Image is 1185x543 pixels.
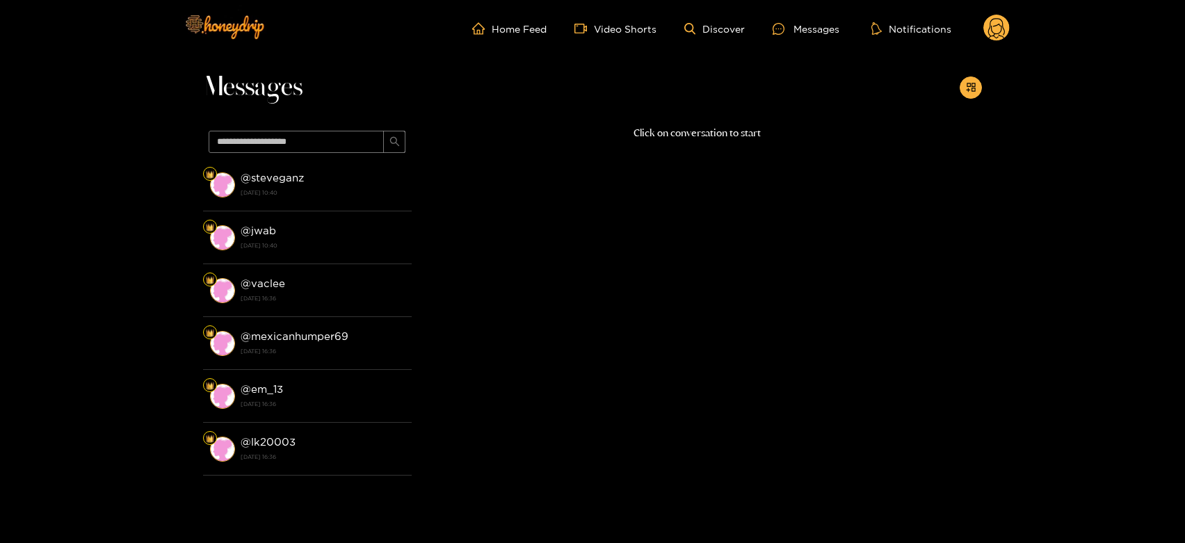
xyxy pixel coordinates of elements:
[206,170,214,179] img: Fan Level
[206,382,214,390] img: Fan Level
[241,398,405,410] strong: [DATE] 16:36
[210,384,235,409] img: conversation
[241,172,304,184] strong: @ steveganz
[773,21,839,37] div: Messages
[960,76,982,99] button: appstore-add
[206,276,214,284] img: Fan Level
[412,125,982,141] p: Click on conversation to start
[472,22,492,35] span: home
[389,136,400,148] span: search
[472,22,547,35] a: Home Feed
[684,23,745,35] a: Discover
[574,22,656,35] a: Video Shorts
[210,437,235,462] img: conversation
[241,383,283,395] strong: @ em_13
[241,345,405,357] strong: [DATE] 16:36
[210,278,235,303] img: conversation
[241,451,405,463] strong: [DATE] 16:36
[966,82,976,94] span: appstore-add
[241,239,405,252] strong: [DATE] 10:40
[867,22,956,35] button: Notifications
[210,225,235,250] img: conversation
[241,330,348,342] strong: @ mexicanhumper69
[210,331,235,356] img: conversation
[206,329,214,337] img: Fan Level
[241,186,405,199] strong: [DATE] 10:40
[241,225,276,236] strong: @ jwab
[241,277,285,289] strong: @ vaclee
[203,71,303,104] span: Messages
[206,435,214,443] img: Fan Level
[206,223,214,232] img: Fan Level
[241,292,405,305] strong: [DATE] 16:36
[383,131,405,153] button: search
[241,436,296,448] strong: @ lk20003
[210,172,235,197] img: conversation
[574,22,594,35] span: video-camera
